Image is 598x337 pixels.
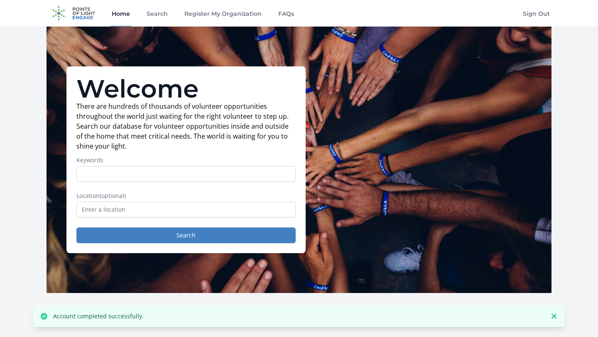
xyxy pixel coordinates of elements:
[76,202,296,217] input: Enter a location
[547,310,561,323] button: Dismiss
[76,192,296,200] label: Location
[53,312,144,320] p: Account completed successfully.
[76,156,296,164] label: Keywords
[76,76,296,101] h1: Welcome
[100,192,126,200] span: (optional)
[76,101,296,151] p: There are hundreds of thousands of volunteer opportunities throughout the world just waiting for ...
[76,227,296,243] button: Search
